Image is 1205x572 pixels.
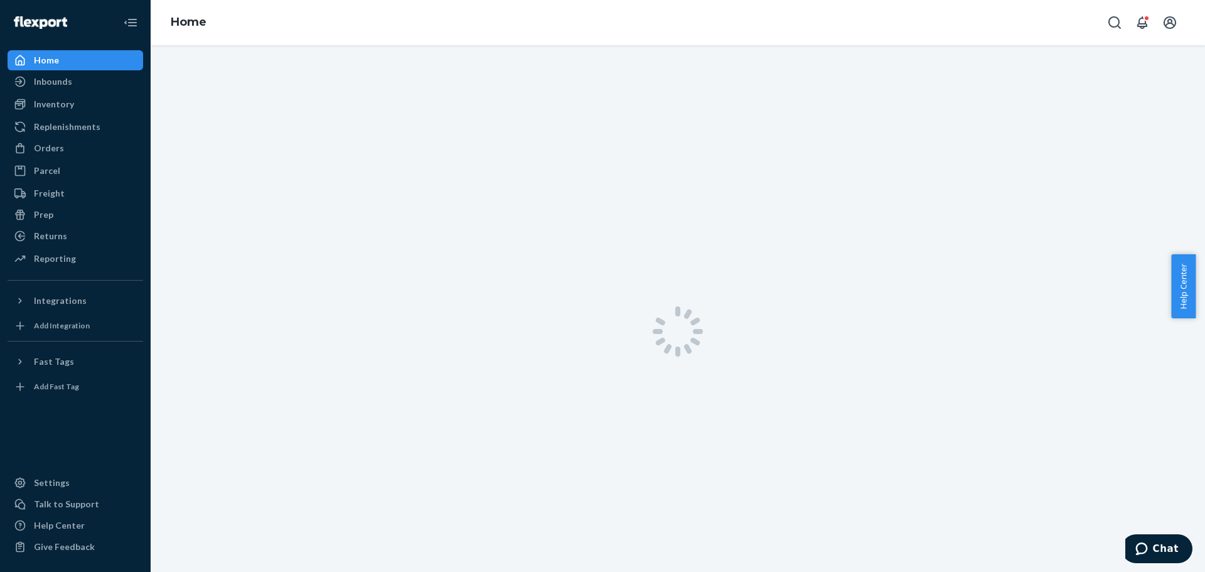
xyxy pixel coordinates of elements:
[34,121,100,133] div: Replenishments
[8,494,143,514] button: Talk to Support
[171,15,206,29] a: Home
[34,75,72,88] div: Inbounds
[8,94,143,114] a: Inventory
[34,54,59,67] div: Home
[14,16,67,29] img: Flexport logo
[8,249,143,269] a: Reporting
[8,50,143,70] a: Home
[8,515,143,536] a: Help Center
[34,294,87,307] div: Integrations
[34,320,90,331] div: Add Integration
[8,226,143,246] a: Returns
[1157,10,1182,35] button: Open account menu
[34,381,79,392] div: Add Fast Tag
[8,473,143,493] a: Settings
[34,187,65,200] div: Freight
[8,161,143,181] a: Parcel
[8,183,143,203] a: Freight
[1171,254,1196,318] button: Help Center
[1125,534,1192,566] iframe: Opens a widget where you can chat to one of our agents
[8,138,143,158] a: Orders
[8,117,143,137] a: Replenishments
[34,355,74,368] div: Fast Tags
[118,10,143,35] button: Close Navigation
[8,291,143,311] button: Integrations
[34,541,95,553] div: Give Feedback
[34,498,99,510] div: Talk to Support
[8,377,143,397] a: Add Fast Tag
[34,477,70,489] div: Settings
[8,352,143,372] button: Fast Tags
[34,230,67,242] div: Returns
[8,316,143,336] a: Add Integration
[8,537,143,557] button: Give Feedback
[8,72,143,92] a: Inbounds
[161,4,217,41] ol: breadcrumbs
[34,165,60,177] div: Parcel
[1102,10,1127,35] button: Open Search Box
[34,208,53,221] div: Prep
[34,98,74,111] div: Inventory
[1130,10,1155,35] button: Open notifications
[8,205,143,225] a: Prep
[34,142,64,154] div: Orders
[34,252,76,265] div: Reporting
[34,519,85,532] div: Help Center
